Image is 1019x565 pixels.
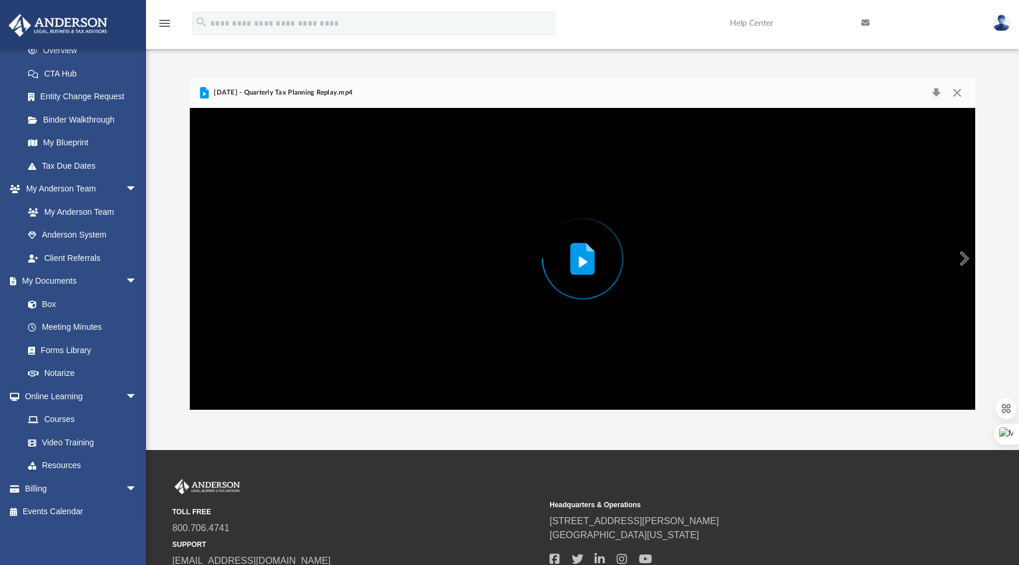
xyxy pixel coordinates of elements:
[16,431,143,454] a: Video Training
[16,454,149,477] a: Resources
[158,16,172,30] i: menu
[16,408,149,431] a: Courses
[211,88,353,98] span: [DATE] - Quarterly Tax Planning Replay.mp4
[190,78,976,410] div: Preview
[16,246,149,270] a: Client Referrals
[195,16,208,29] i: search
[16,131,149,155] a: My Blueprint
[16,200,143,224] a: My Anderson Team
[8,177,149,201] a: My Anderson Teamarrow_drop_down
[126,177,149,201] span: arrow_drop_down
[16,108,155,131] a: Binder Walkthrough
[126,385,149,409] span: arrow_drop_down
[16,85,155,109] a: Entity Change Request
[158,22,172,30] a: menu
[947,85,968,101] button: Close
[5,14,111,37] img: Anderson Advisors Platinum Portal
[16,224,149,247] a: Anderson System
[126,477,149,501] span: arrow_drop_down
[993,15,1010,32] img: User Pic
[16,339,143,362] a: Forms Library
[172,523,229,533] a: 800.706.4741
[16,154,155,177] a: Tax Due Dates
[950,242,976,275] button: Next File
[16,316,149,339] a: Meeting Minutes
[16,362,149,385] a: Notarize
[172,479,242,494] img: Anderson Advisors Platinum Portal
[926,85,947,101] button: Download
[126,270,149,294] span: arrow_drop_down
[8,385,149,408] a: Online Learningarrow_drop_down
[550,530,699,540] a: [GEOGRAPHIC_DATA][US_STATE]
[550,516,719,526] a: [STREET_ADDRESS][PERSON_NAME]
[172,539,541,550] small: SUPPORT
[550,500,919,510] small: Headquarters & Operations
[8,270,149,293] a: My Documentsarrow_drop_down
[16,62,155,85] a: CTA Hub
[8,477,155,500] a: Billingarrow_drop_down
[172,507,541,517] small: TOLL FREE
[8,500,155,524] a: Events Calendar
[16,292,143,316] a: Box
[16,39,155,62] a: Overview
